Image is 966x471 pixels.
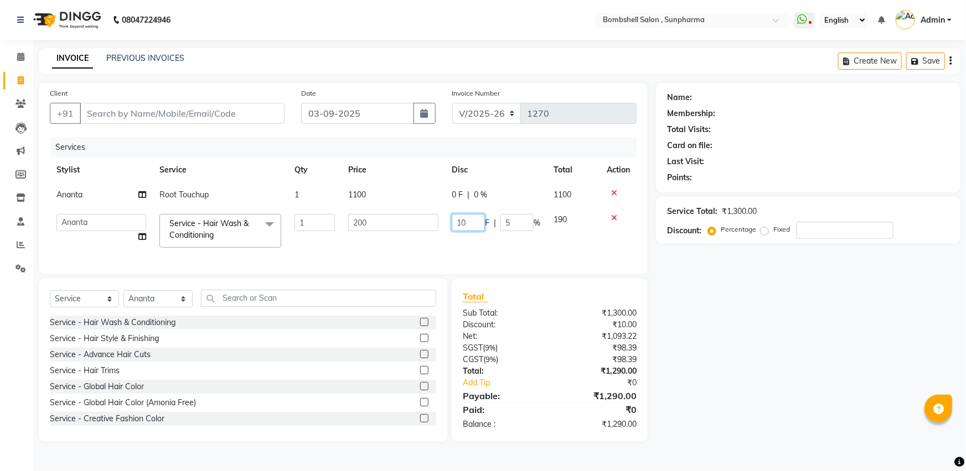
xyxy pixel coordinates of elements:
[50,88,68,98] label: Client
[534,217,540,229] span: %
[667,124,711,135] div: Total Visits:
[50,381,144,393] div: Service - Global Hair Color
[454,365,550,377] div: Total:
[50,317,175,328] div: Service - Hair Wash & Conditioning
[485,343,495,352] span: 9%
[896,10,915,29] img: Admin
[485,217,489,229] span: F
[474,189,487,201] span: 0 %
[667,140,712,151] div: Card on file:
[80,103,285,124] input: Search by Name/Mobile/Email/Code
[288,158,342,182] th: Qty
[52,49,93,69] a: INVOICE
[50,349,151,360] div: Service - Advance Hair Cuts
[550,403,645,416] div: ₹0
[51,137,645,158] div: Services
[295,190,299,200] span: 1
[667,172,692,184] div: Points:
[50,158,153,182] th: Stylist
[550,307,645,319] div: ₹1,300.00
[550,389,645,402] div: ₹1,290.00
[550,342,645,354] div: ₹98.39
[301,88,316,98] label: Date
[485,355,496,364] span: 9%
[153,158,288,182] th: Service
[554,190,571,200] span: 1100
[550,331,645,342] div: ₹1,093.22
[667,92,692,103] div: Name:
[106,53,184,63] a: PREVIOUS INVOICES
[463,343,483,353] span: SGST
[667,156,704,168] div: Last Visit:
[467,189,469,201] span: |
[463,291,488,302] span: Total
[554,214,567,224] span: 190
[722,206,757,217] div: ₹1,300.00
[550,319,645,331] div: ₹10.00
[921,14,945,26] span: Admin
[122,4,171,35] b: 08047224946
[50,103,81,124] button: +91
[50,365,120,376] div: Service - Hair Trims
[454,331,550,342] div: Net:
[600,158,637,182] th: Action
[159,190,209,200] span: Root Touchup
[50,397,196,409] div: Service - Global Hair Color (Amonia Free)
[494,217,496,229] span: |
[214,230,219,240] a: x
[454,389,550,402] div: Payable:
[667,206,717,217] div: Service Total:
[721,224,756,234] label: Percentage
[906,53,945,70] button: Save
[454,307,550,319] div: Sub Total:
[50,413,164,425] div: Service - Creative Fashion Color
[56,190,82,200] span: Ananta
[454,354,550,365] div: ( )
[454,418,550,430] div: Balance :
[550,418,645,430] div: ₹1,290.00
[342,158,446,182] th: Price
[773,224,790,234] label: Fixed
[838,53,902,70] button: Create New
[550,365,645,377] div: ₹1,290.00
[50,333,159,344] div: Service - Hair Style & Finishing
[463,354,483,364] span: CGST
[550,354,645,365] div: ₹98.39
[452,189,463,201] span: 0 F
[454,403,550,416] div: Paid:
[445,158,547,182] th: Disc
[667,108,715,119] div: Membership:
[454,342,550,354] div: ( )
[566,377,645,389] div: ₹0
[169,218,249,240] span: Service - Hair Wash & Conditioning
[547,158,600,182] th: Total
[28,4,104,35] img: logo
[452,88,500,98] label: Invoice Number
[454,377,565,389] a: Add Tip
[348,190,366,200] span: 1100
[201,290,436,307] input: Search or Scan
[454,319,550,331] div: Discount:
[667,225,701,237] div: Discount:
